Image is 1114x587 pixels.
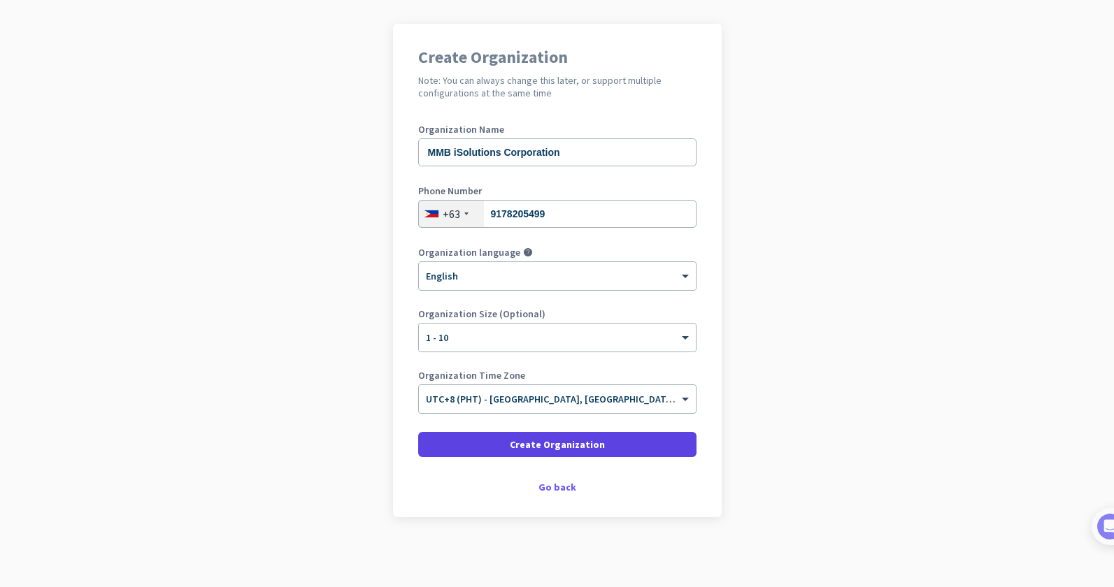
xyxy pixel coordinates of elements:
[418,309,697,319] label: Organization Size (Optional)
[510,437,605,451] span: Create Organization
[418,247,520,257] label: Organization language
[418,370,697,380] label: Organization Time Zone
[418,138,697,166] input: What is the name of your organization?
[418,74,697,99] h2: Note: You can always change this later, or support multiple configurations at the same time
[418,432,697,457] button: Create Organization
[418,200,697,228] input: 2 3234 5678
[418,124,697,134] label: Organization Name
[418,186,697,196] label: Phone Number
[418,49,697,66] h1: Create Organization
[443,207,460,221] div: +63
[418,482,697,492] div: Go back
[523,247,533,257] i: help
